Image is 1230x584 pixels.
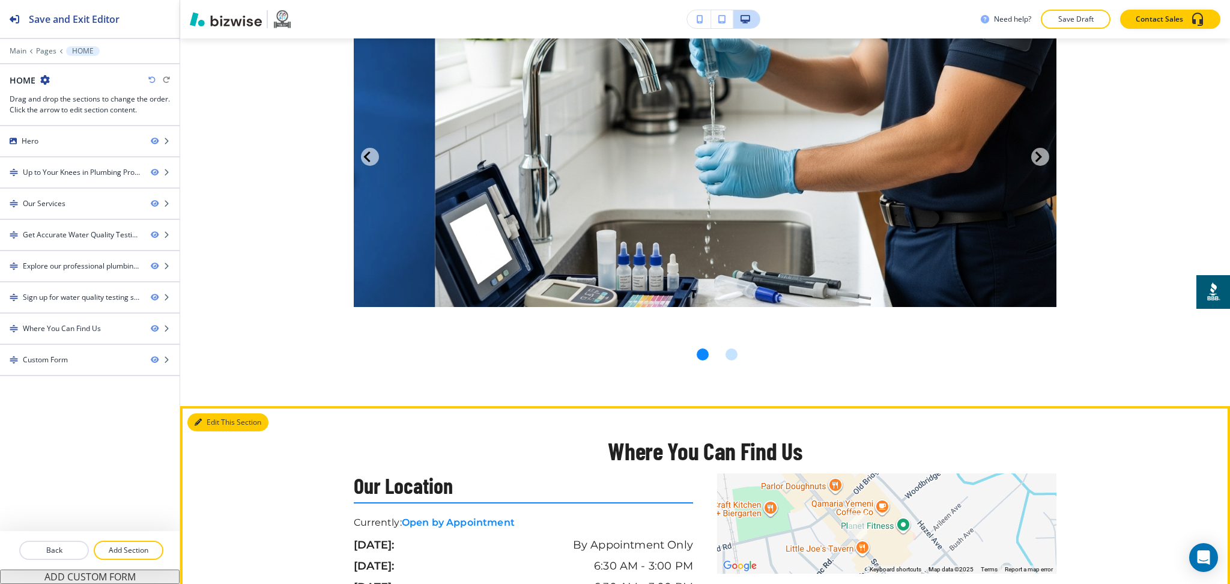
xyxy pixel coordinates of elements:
[354,516,402,530] p: Currently:
[402,516,515,530] p: Open by Appointment
[1136,14,1183,25] p: Contact Sales
[94,541,163,560] button: Add Section
[688,340,717,369] div: Go to slide 1
[10,47,26,55] button: Main
[720,558,760,574] a: Open this area in Google Maps (opens a new window)
[10,94,170,115] h3: Drag and drop the sections to change the order. Click the arrow to edit section content.
[190,12,262,26] img: Bizwise Logo
[1189,543,1218,572] div: Open Intercom Messenger
[19,541,89,560] button: Back
[354,437,1056,473] h2: Where You Can Find Us
[870,565,921,574] button: Keyboard shortcuts
[929,566,974,573] span: Map data ©2025
[994,14,1031,25] h3: Need help?
[10,168,18,177] img: Drag
[23,230,141,240] div: Get Accurate Water Quality Testing Services in Grand Blanc, MI
[10,324,18,333] img: Drag
[23,323,101,334] div: Where You Can Find Us
[10,231,18,239] img: Drag
[1056,14,1095,25] p: Save Draft
[23,167,141,178] div: Up to Your Knees in Plumbing Problems?
[95,545,162,556] p: Add Section
[23,261,141,272] div: Explore our professional plumbing services
[23,292,141,303] div: Sign up for water quality testing services
[72,47,94,55] p: HOME
[435,7,1138,307] img: Gallery media
[354,558,394,574] p: [DATE]:
[720,558,760,574] img: Google
[10,199,18,208] img: Drag
[20,545,88,556] p: Back
[66,46,100,56] button: HOME
[10,356,18,364] img: Drag
[354,537,394,553] p: [DATE]:
[23,354,68,365] div: Custom Form
[573,537,693,553] p: By Appointment Only
[10,74,35,87] h2: HOME
[29,12,120,26] h2: Save and Exit Editor
[594,558,693,574] p: 6:30 AM - 3:00 PM
[361,148,379,166] button: Previous Slide
[1031,148,1049,166] button: Next Slide
[981,566,998,573] a: Terms (opens in new tab)
[1041,10,1110,29] button: Save Draft
[10,293,18,302] img: Drag
[354,473,693,503] h3: Our Location
[22,136,38,147] div: Hero
[10,262,18,270] img: Drag
[717,340,746,369] div: Go to slide 2
[1005,566,1053,573] a: Report a map error
[36,47,56,55] button: Pages
[273,10,292,29] img: Your Logo
[23,198,65,209] div: Our Services
[187,413,268,431] button: Edit This Section
[1120,10,1220,29] button: Contact Sales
